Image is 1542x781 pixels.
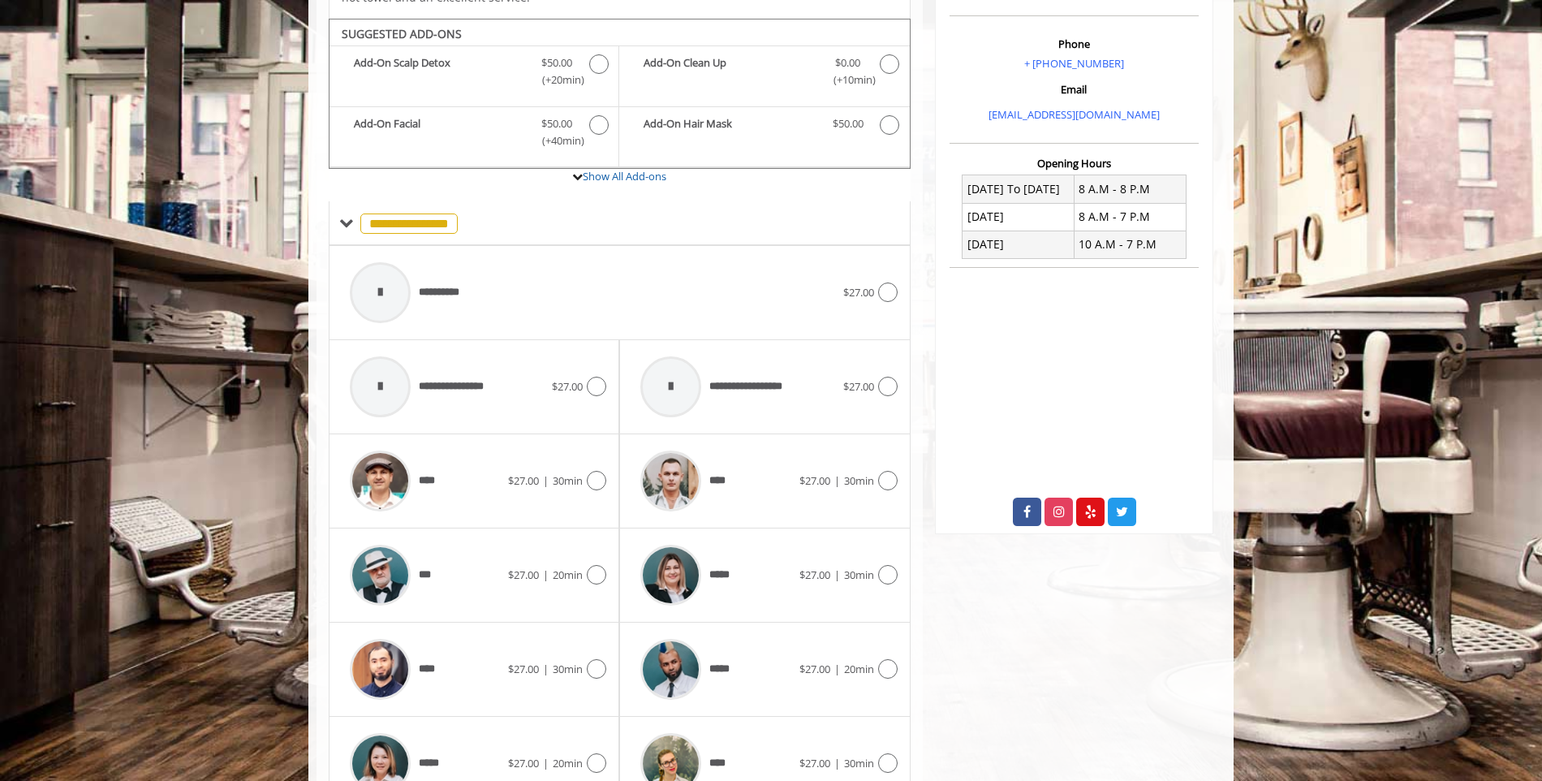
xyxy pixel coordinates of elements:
[844,662,874,676] span: 20min
[338,115,610,153] label: Add-On Facial
[799,756,830,770] span: $27.00
[989,107,1160,122] a: [EMAIL_ADDRESS][DOMAIN_NAME]
[342,26,462,41] b: SUGGESTED ADD-ONS
[963,175,1075,203] td: [DATE] To [DATE]
[354,115,525,149] b: Add-On Facial
[1074,175,1186,203] td: 8 A.M - 8 P.M
[543,756,549,770] span: |
[553,662,583,676] span: 30min
[553,473,583,488] span: 30min
[833,115,864,132] span: $50.00
[963,231,1075,258] td: [DATE]
[541,115,572,132] span: $50.00
[552,379,583,394] span: $27.00
[843,285,874,300] span: $27.00
[543,473,549,488] span: |
[543,662,549,676] span: |
[1074,203,1186,231] td: 8 A.M - 7 P.M
[844,756,874,770] span: 30min
[834,473,840,488] span: |
[843,379,874,394] span: $27.00
[799,567,830,582] span: $27.00
[553,756,583,770] span: 20min
[508,662,539,676] span: $27.00
[834,567,840,582] span: |
[543,567,549,582] span: |
[583,169,666,183] a: Show All Add-ons
[1024,56,1124,71] a: + [PHONE_NUMBER]
[329,19,911,170] div: Beard Trim Add-onS
[644,54,816,88] b: Add-On Clean Up
[533,71,581,88] span: (+20min )
[834,756,840,770] span: |
[508,567,539,582] span: $27.00
[799,662,830,676] span: $27.00
[627,54,901,93] label: Add-On Clean Up
[508,473,539,488] span: $27.00
[354,54,525,88] b: Add-On Scalp Detox
[541,54,572,71] span: $50.00
[844,473,874,488] span: 30min
[963,203,1075,231] td: [DATE]
[844,567,874,582] span: 30min
[950,157,1199,169] h3: Opening Hours
[553,567,583,582] span: 20min
[824,71,872,88] span: (+10min )
[508,756,539,770] span: $27.00
[533,132,581,149] span: (+40min )
[799,473,830,488] span: $27.00
[954,84,1195,95] h3: Email
[627,115,901,139] label: Add-On Hair Mask
[338,54,610,93] label: Add-On Scalp Detox
[644,115,816,135] b: Add-On Hair Mask
[834,662,840,676] span: |
[1074,231,1186,258] td: 10 A.M - 7 P.M
[835,54,860,71] span: $0.00
[954,38,1195,50] h3: Phone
